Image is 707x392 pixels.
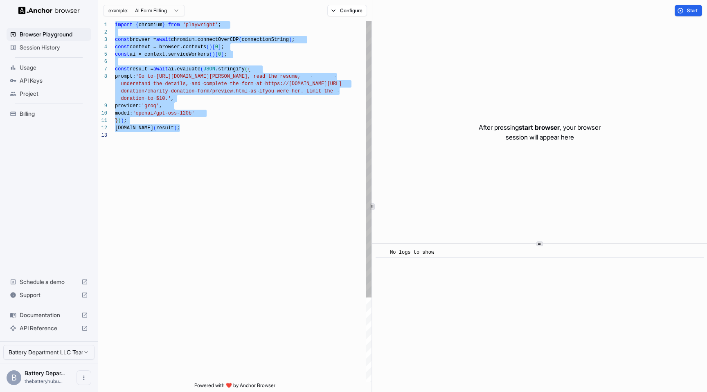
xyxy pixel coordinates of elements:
[20,43,88,52] span: Session History
[174,125,177,131] span: )
[218,52,221,57] span: 0
[171,37,239,43] span: chromium.connectOverCDP
[171,96,174,101] span: ,
[221,52,224,57] span: ]
[98,102,107,110] div: 9
[115,22,133,28] span: import
[77,370,91,385] button: Open menu
[98,21,107,29] div: 1
[215,44,218,50] span: 0
[133,110,194,116] span: 'openai/gpt-oss-120b'
[121,81,268,87] span: understand the details, and complete the form at h
[98,132,107,139] div: 13
[215,66,245,72] span: .stringify
[130,44,206,50] span: context = browser.contexts
[121,88,265,94] span: donation/charity-donation-form/preview.html as if
[20,63,88,72] span: Usage
[212,44,215,50] span: [
[265,88,333,94] span: you were her. Limit the
[98,51,107,58] div: 5
[124,118,127,124] span: ;
[7,41,91,54] div: Session History
[242,37,289,43] span: connectionString
[115,37,130,43] span: const
[20,278,78,286] span: Schedule a demo
[7,275,91,288] div: Schedule a demo
[268,81,342,87] span: ttps://[DOMAIN_NAME][URL]
[687,7,698,14] span: Start
[289,37,292,43] span: )
[98,110,107,117] div: 10
[209,44,212,50] span: )
[7,288,91,302] div: Support
[156,37,171,43] span: await
[98,117,107,124] div: 11
[98,29,107,36] div: 2
[139,22,162,28] span: chromium
[259,74,301,79] span: ad the resume,
[135,22,138,28] span: {
[130,37,156,43] span: browser =
[20,30,88,38] span: Browser Playground
[115,118,118,124] span: }
[390,250,434,255] span: No logs to show
[98,124,107,132] div: 12
[183,22,218,28] span: 'playwright'
[108,7,128,14] span: example:
[7,322,91,335] div: API Reference
[135,74,259,79] span: 'Go to [URL][DOMAIN_NAME][PERSON_NAME], re
[98,43,107,51] div: 4
[115,44,130,50] span: const
[153,66,168,72] span: await
[168,22,180,28] span: from
[675,5,702,16] button: Start
[20,311,78,319] span: Documentation
[7,370,21,385] div: B
[20,324,78,332] span: API Reference
[168,66,200,72] span: ai.evaluate
[156,125,174,131] span: result
[7,309,91,322] div: Documentation
[200,66,203,72] span: (
[221,44,224,50] span: ;
[215,52,218,57] span: [
[20,77,88,85] span: API Keys
[159,103,162,109] span: ,
[98,58,107,65] div: 6
[177,125,180,131] span: ;
[218,44,221,50] span: ]
[25,369,65,376] span: Battery Department LLC
[115,52,130,57] span: const
[218,22,221,28] span: ;
[115,74,135,79] span: prompt:
[130,52,209,57] span: ai = context.serviceWorkers
[203,66,215,72] span: JSON
[20,110,88,118] span: Billing
[206,44,209,50] span: (
[479,122,601,142] p: After pressing , your browser session will appear here
[20,90,88,98] span: Project
[25,378,63,384] span: thebatteryhubusa@gmail.com
[115,66,130,72] span: const
[121,118,124,124] span: )
[380,248,384,257] span: ​
[153,125,156,131] span: (
[121,96,171,101] span: donation to $10.'
[20,291,78,299] span: Support
[115,103,142,109] span: provider:
[7,87,91,100] div: Project
[239,37,241,43] span: (
[7,61,91,74] div: Usage
[118,118,121,124] span: )
[18,7,80,14] img: Anchor Logo
[209,52,212,57] span: (
[7,107,91,120] div: Billing
[248,66,250,72] span: {
[115,110,133,116] span: model:
[212,52,215,57] span: )
[7,74,91,87] div: API Keys
[519,123,560,131] span: start browser
[327,5,367,16] button: Configure
[98,36,107,43] div: 3
[292,37,295,43] span: ;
